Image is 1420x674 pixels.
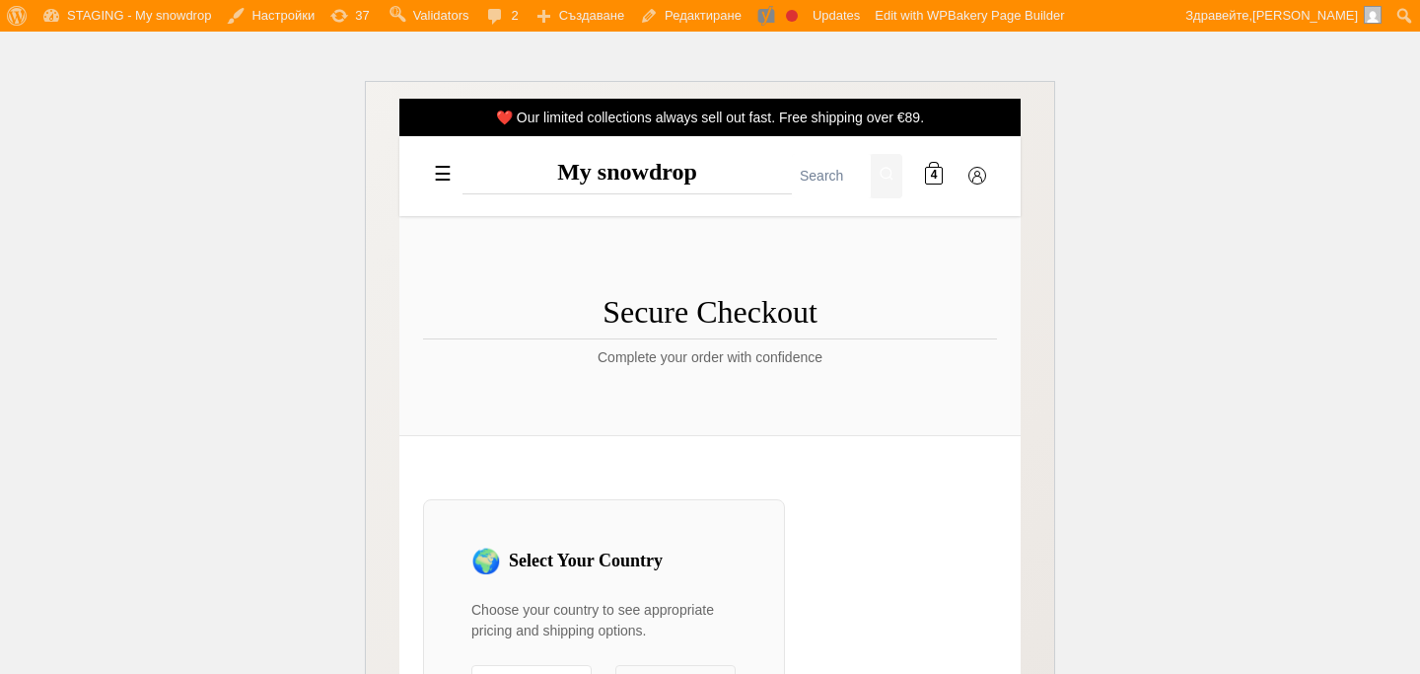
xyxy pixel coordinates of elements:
[931,167,938,186] span: 4
[471,600,737,641] p: Choose your country to see appropriate pricing and shipping options.
[399,99,1021,136] div: ❤️ Our limited collections always sell out fast. Free shipping over €89.
[1252,8,1358,23] span: [PERSON_NAME]
[786,10,798,22] div: Focus keyphrase not set
[423,293,997,338] h1: Secure Checkout
[423,155,462,194] label: Toggle mobile menu
[423,347,997,368] p: Complete your order with confidence
[471,548,501,576] span: 🌍
[914,157,954,196] a: 4
[471,548,737,576] h3: Select Your Country
[792,154,871,198] input: Search
[557,159,697,185] a: My snowdrop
